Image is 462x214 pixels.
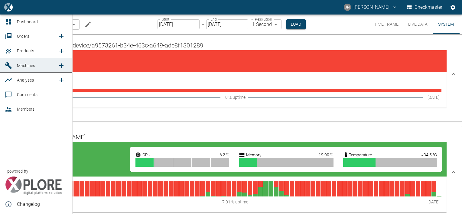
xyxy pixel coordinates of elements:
[142,152,150,158] p: CPU
[22,132,447,142] h6: Device [PERSON_NAME]
[251,19,281,29] div: 1 Second
[428,199,439,205] span: [DATE]
[343,2,398,13] button: jayan.nair@neuman-esser.ae
[17,107,34,112] span: Members
[201,21,204,28] p: –
[17,48,34,53] span: Products
[17,63,35,68] span: Machines
[55,60,67,72] a: new /machines
[162,17,169,22] label: Start
[286,19,306,29] button: Load
[406,2,444,13] button: Checkmaster
[447,2,458,13] button: Settings
[344,4,351,11] div: JN
[17,201,67,208] span: Changelog
[225,94,246,100] span: 0 % uptime
[17,114,462,122] div: Device neax.virtual-device/a9573261-b34e-463c-a649-ade8f1301289Offline[DATE]0 % uptime[DATE]
[17,34,29,39] span: Orders
[55,45,67,57] a: new /product/list/0
[403,15,432,34] button: Live Data
[349,152,372,158] p: Temperature
[27,55,130,67] h4: Offline
[428,94,439,100] span: [DATE]
[17,78,34,83] span: Analyses
[210,17,216,22] label: End
[55,30,67,42] a: new /order/list/0
[158,19,200,29] input: MM/DD/YYYY
[255,17,272,22] label: Resolution
[22,41,447,50] h6: Device neax.virtual-device/a9573261-b34e-463c-a649-ade8f1301289
[4,3,12,11] img: logo
[246,152,261,158] p: Memory
[432,15,460,34] button: System
[82,18,94,31] button: Edit machine
[222,199,248,205] span: 7.01 % uptime
[17,34,462,114] div: Device neax.virtual-device/a9573261-b34e-463c-a649-ade8f1301289Offline[DATE]0 % uptime[DATE]
[206,19,248,29] input: MM/DD/YYYY
[55,74,67,86] a: new /analyses/list/0
[17,92,37,97] span: Comments
[7,168,28,174] span: powered by
[319,152,333,158] p: 19.00 %
[421,152,437,158] p: ~34.5 °C
[369,15,403,34] button: Time Frame
[220,152,229,158] p: 6.2 %
[5,177,62,195] img: Xplore Logo
[17,19,38,24] span: Dashboard
[27,147,130,159] h4: Online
